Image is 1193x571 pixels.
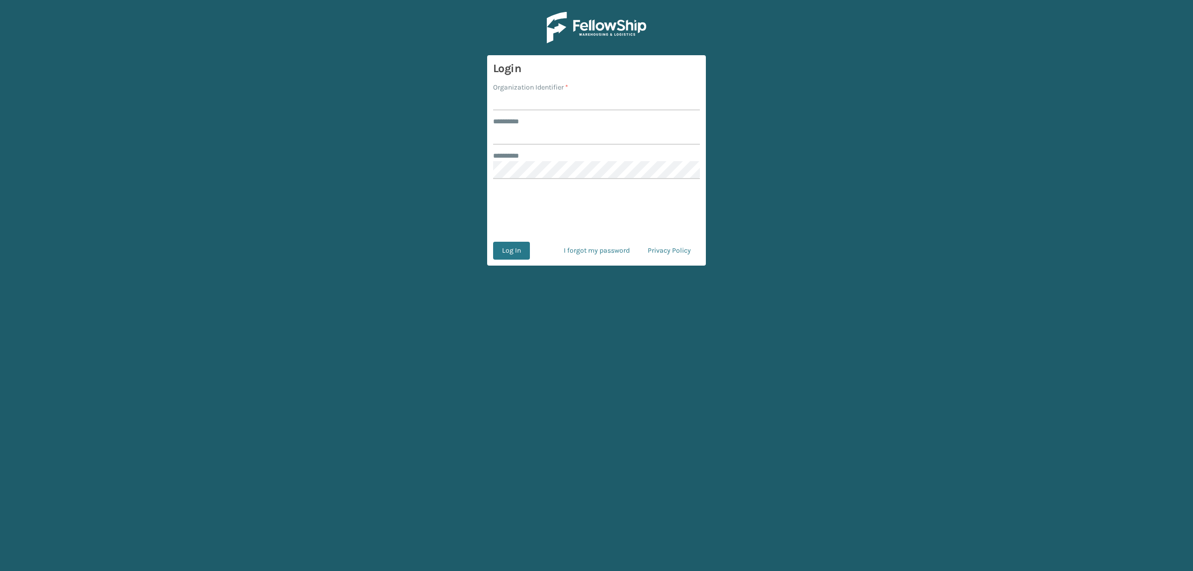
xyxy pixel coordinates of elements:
label: Organization Identifier [493,82,568,93]
iframe: reCAPTCHA [521,191,672,230]
h3: Login [493,61,700,76]
button: Log In [493,242,530,260]
a: Privacy Policy [639,242,700,260]
a: I forgot my password [555,242,639,260]
img: Logo [547,12,646,43]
